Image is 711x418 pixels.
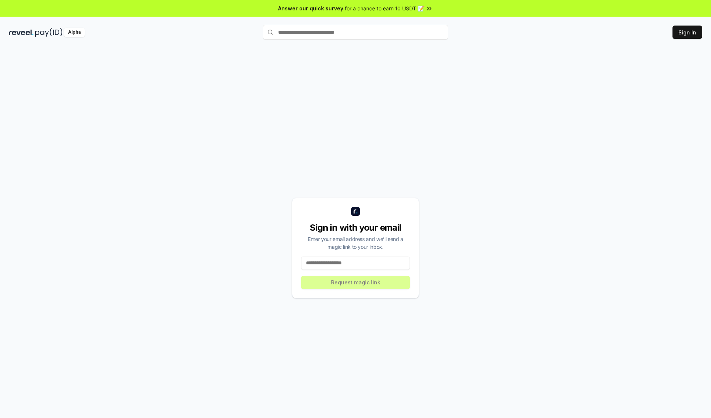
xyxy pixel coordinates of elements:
img: pay_id [35,28,63,37]
span: Answer our quick survey [278,4,343,12]
div: Sign in with your email [301,222,410,234]
button: Sign In [672,26,702,39]
img: reveel_dark [9,28,34,37]
span: for a chance to earn 10 USDT 📝 [345,4,424,12]
img: logo_small [351,207,360,216]
div: Enter your email address and we’ll send a magic link to your inbox. [301,235,410,251]
div: Alpha [64,28,85,37]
